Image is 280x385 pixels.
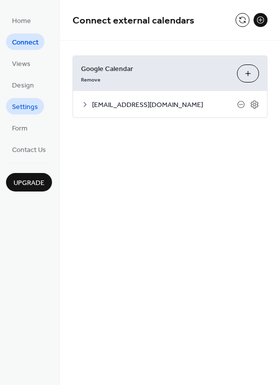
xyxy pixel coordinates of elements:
[6,119,33,136] a: Form
[12,59,30,69] span: Views
[12,37,38,48] span: Connect
[6,173,52,191] button: Upgrade
[81,64,229,74] span: Google Calendar
[6,76,40,93] a: Design
[6,12,37,28] a: Home
[12,123,27,134] span: Form
[81,76,100,83] span: Remove
[72,11,194,30] span: Connect external calendars
[12,16,31,26] span: Home
[12,80,34,91] span: Design
[6,98,44,114] a: Settings
[6,55,36,71] a: Views
[6,33,44,50] a: Connect
[12,102,38,112] span: Settings
[12,145,46,155] span: Contact Us
[6,141,52,157] a: Contact Us
[92,100,237,110] span: [EMAIL_ADDRESS][DOMAIN_NAME]
[13,178,44,188] span: Upgrade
